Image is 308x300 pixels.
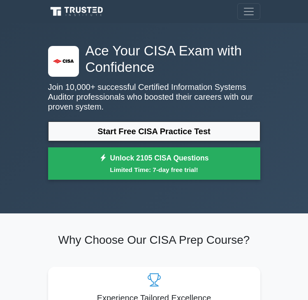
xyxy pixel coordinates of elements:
a: Start Free CISA Practice Test [48,121,260,141]
button: Toggle navigation [237,3,260,20]
a: Unlock 2105 CISA QuestionsLimited Time: 7-day free trial! [48,147,260,180]
h1: Ace Your CISA Exam with Confidence [48,43,260,76]
small: Limited Time: 7-day free trial! [58,165,250,174]
p: Join 10,000+ successful Certified Information Systems Auditor professionals who boosted their car... [48,82,260,112]
h2: Why Choose Our CISA Prep Course? [48,233,260,247]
